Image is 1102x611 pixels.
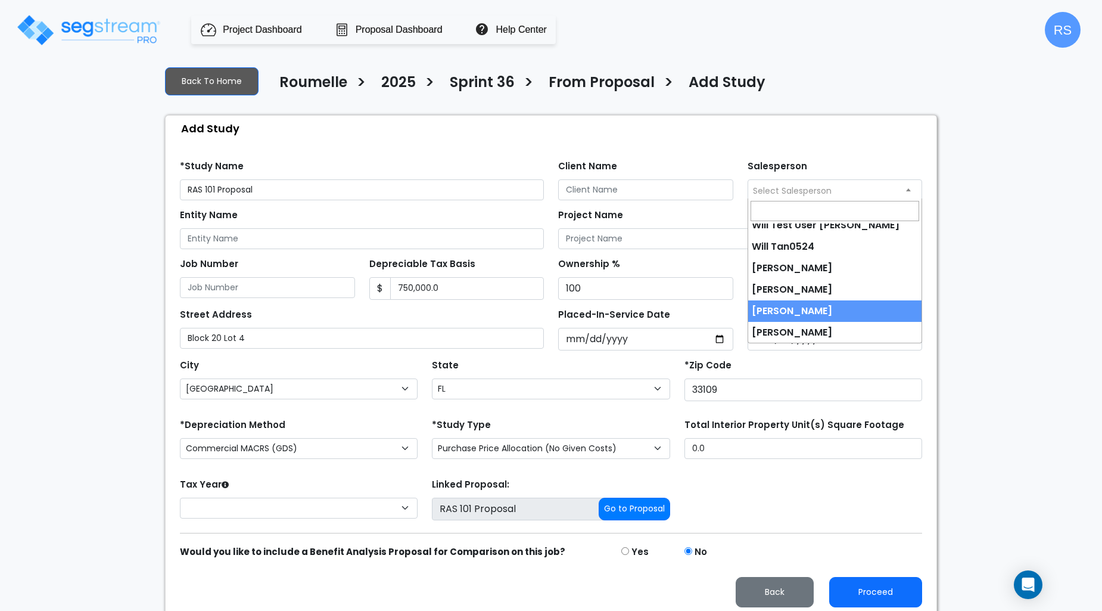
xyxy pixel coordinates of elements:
[599,498,670,520] button: Go to Proposal
[1014,570,1042,599] div: Open Intercom Messenger
[684,418,904,432] label: Total Interior Property Unit(s) Square Footage
[180,308,252,322] label: Street Address
[736,577,814,607] button: Back
[356,23,443,37] a: Proposal Dashboard
[15,13,161,47] img: Logo
[748,258,922,279] li: [PERSON_NAME]
[270,74,347,99] a: Roumelle
[279,74,347,94] h4: Roumelle
[496,23,547,37] a: Help Center
[684,359,731,373] label: *Zip Code
[432,478,509,492] label: Linked Proposal:
[558,258,620,271] label: Ownership %
[695,545,707,559] label: No
[180,418,285,432] label: *Depreciation Method
[372,74,416,99] a: 2025
[748,160,807,173] label: Salesperson
[829,577,922,607] button: Proceed
[549,74,655,94] h4: From Proposal
[180,258,238,271] label: Job Number
[748,236,922,258] li: Will Tan0524
[223,23,302,37] a: Project Dashboard
[558,160,617,173] label: Client Name
[748,300,922,322] li: [PERSON_NAME]
[441,74,515,99] a: Sprint 36
[540,74,655,99] a: From Proposal
[680,74,765,99] a: Add Study
[180,545,565,558] strong: Would you like to include a Benefit Analysis Proposal for Comparison on this job?
[432,359,459,373] label: State
[748,215,922,236] li: Will Test User [PERSON_NAME]
[558,228,922,249] input: Project Name
[180,160,244,173] label: *Study Name
[450,74,515,94] h4: Sprint 36
[558,209,623,222] label: Project Name
[180,328,544,349] input: Street Address
[369,258,475,271] label: Depreciable Tax Basis
[748,322,922,343] li: [PERSON_NAME]
[180,179,544,200] input: Study Name
[524,73,534,96] h3: >
[748,279,922,300] li: [PERSON_NAME]
[381,74,416,94] h4: 2025
[684,379,922,401] input: Zip Code
[558,308,670,322] label: Placed-In-Service Date
[369,277,391,300] span: $
[664,73,674,96] h3: >
[684,438,922,459] input: total square foot
[165,67,259,95] a: Back To Home
[726,584,823,598] a: Back
[432,418,491,432] label: *Study Type
[689,74,765,94] h4: Add Study
[180,277,355,298] input: Job Number
[1045,12,1081,48] span: RS
[180,228,544,249] input: Entity Name
[180,478,229,492] label: Tax Year
[558,277,733,300] input: Ownership %
[631,545,649,559] label: Yes
[356,73,366,96] h3: >
[390,277,544,300] input: 0.00
[180,359,199,373] label: City
[180,209,238,222] label: Entity Name
[558,179,733,200] input: Client Name
[753,185,832,197] span: Select Salesperson
[172,116,936,141] div: Add Study
[425,73,435,96] h3: >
